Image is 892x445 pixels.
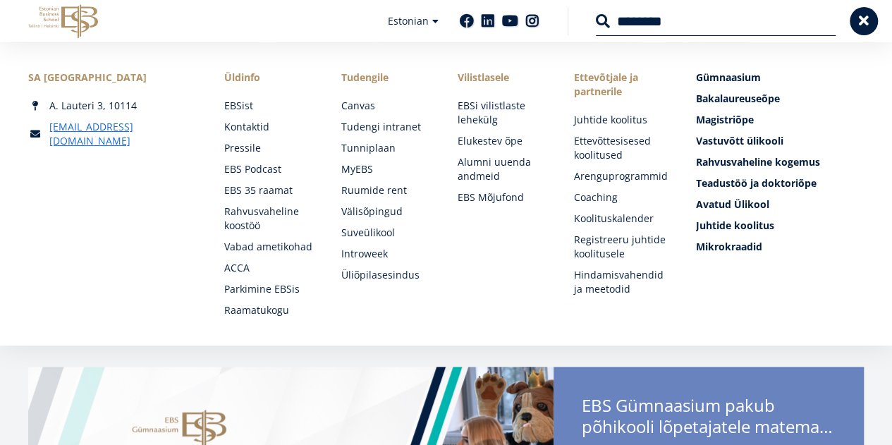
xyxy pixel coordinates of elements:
a: Arenguprogrammid [574,169,668,183]
span: Gümnaasium [696,71,761,84]
a: EBSi vilistlaste lehekülg [458,99,546,127]
a: EBS Podcast [224,162,312,176]
a: Avatud Ülikool [696,197,864,212]
a: Facebook [460,14,474,28]
a: Registreeru juhtide koolitusele [574,233,668,261]
div: A. Lauteri 3, 10114 [28,99,196,113]
a: Instagram [525,14,539,28]
a: [EMAIL_ADDRESS][DOMAIN_NAME] [49,120,196,148]
a: Teadustöö ja doktoriõpe [696,176,864,190]
a: Pressile [224,141,312,155]
a: Raamatukogu [224,303,312,317]
a: Vastuvõtt ülikooli [696,134,864,148]
a: ACCA [224,261,312,275]
span: põhikooli lõpetajatele matemaatika- ja eesti keele kursuseid [582,416,836,437]
a: Tudengile [341,71,429,85]
a: EBS 35 raamat [224,183,312,197]
a: Tunniplaan [341,141,429,155]
span: Rahvusvaheline kogemus [696,155,820,169]
a: Juhtide koolitus [696,219,864,233]
span: Magistriõpe [696,113,754,126]
a: Koolituskalender [574,212,668,226]
span: Vastuvõtt ülikooli [696,134,783,147]
span: Üldinfo [224,71,312,85]
a: Youtube [502,14,518,28]
a: Suveülikool [341,226,429,240]
a: Alumni uuenda andmeid [458,155,546,183]
a: EBS Mõjufond [458,190,546,205]
a: Välisõpingud [341,205,429,219]
a: Üliõpilasesindus [341,268,429,282]
a: Magistriõpe [696,113,864,127]
a: Hindamisvahendid ja meetodid [574,268,668,296]
span: Teadustöö ja doktoriõpe [696,176,817,190]
span: Juhtide koolitus [696,219,774,232]
span: Ettevõtjale ja partnerile [574,71,668,99]
a: Bakalaureuseõpe [696,92,864,106]
a: Gümnaasium [696,71,864,85]
a: Mikrokraadid [696,240,864,254]
a: Linkedin [481,14,495,28]
a: Parkimine EBSis [224,282,312,296]
a: Tudengi intranet [341,120,429,134]
span: Vilistlasele [458,71,546,85]
a: Kontaktid [224,120,312,134]
span: Avatud Ülikool [696,197,769,211]
a: Elukestev õpe [458,134,546,148]
a: MyEBS [341,162,429,176]
a: Coaching [574,190,668,205]
a: Canvas [341,99,429,113]
a: Vabad ametikohad [224,240,312,254]
div: SA [GEOGRAPHIC_DATA] [28,71,196,85]
span: Mikrokraadid [696,240,762,253]
a: Rahvusvaheline koostöö [224,205,312,233]
a: EBSist [224,99,312,113]
span: Bakalaureuseõpe [696,92,780,105]
a: Ruumide rent [341,183,429,197]
a: Rahvusvaheline kogemus [696,155,864,169]
span: EBS Gümnaasium pakub [582,395,836,441]
a: Introweek [341,247,429,261]
a: Ettevõttesisesed koolitused [574,134,668,162]
a: Juhtide koolitus [574,113,668,127]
